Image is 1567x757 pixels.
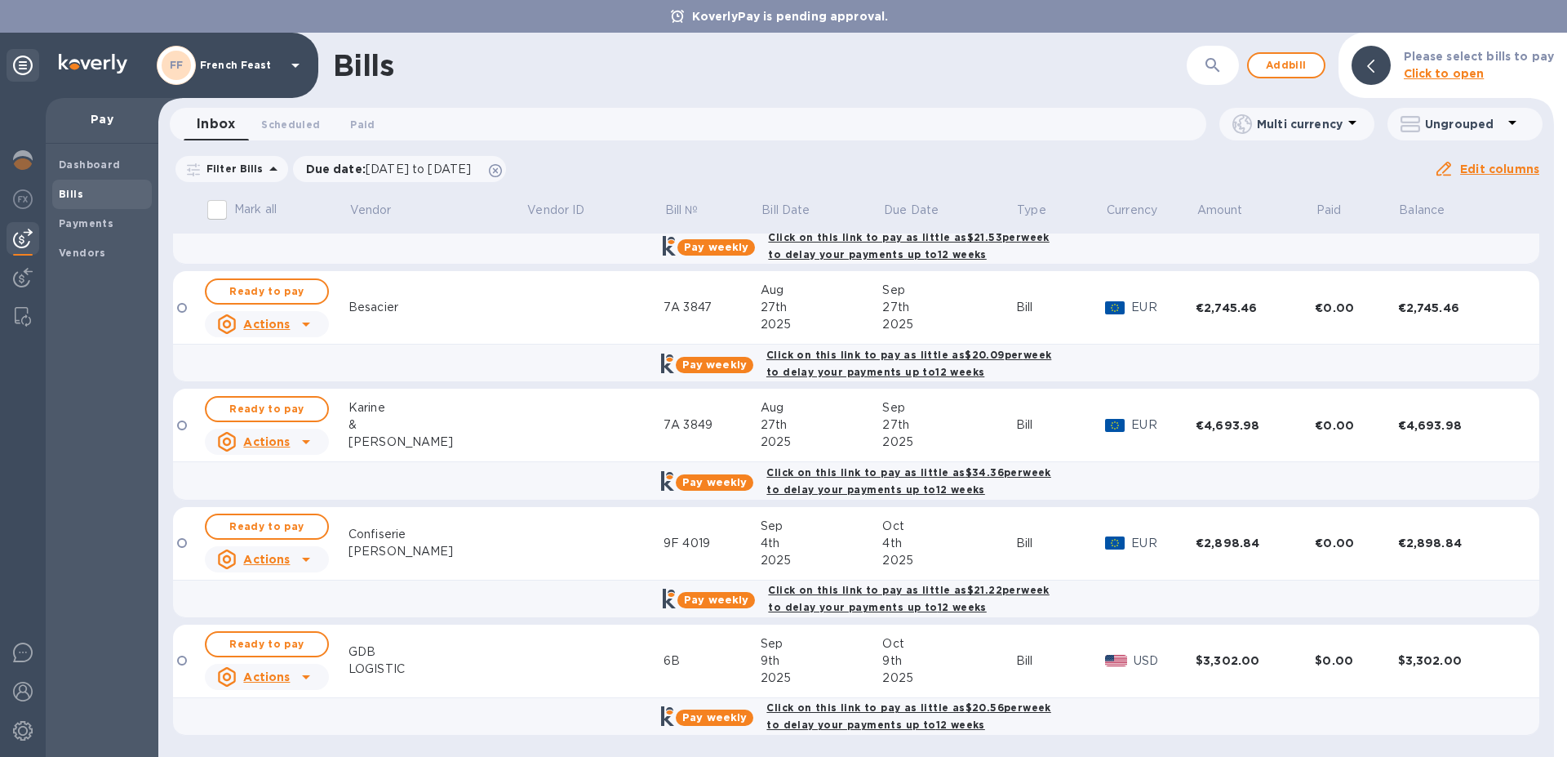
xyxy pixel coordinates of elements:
[761,316,883,333] div: 2025
[882,416,1015,434] div: 27th
[197,113,235,136] span: Inbox
[664,299,761,316] div: 7A 3847
[220,399,314,419] span: Ready to pay
[1196,417,1315,434] div: €4,693.98
[882,282,1015,299] div: Sep
[882,635,1015,652] div: Oct
[684,8,897,24] p: KoverlyPay is pending approval.
[200,60,282,71] p: French Feast
[1017,202,1068,219] span: Type
[1398,652,1517,669] div: $3,302.00
[768,231,1049,260] b: Click on this link to pay as little as $21.53 per week to delay your payments up to 12 weeks
[664,652,761,670] div: 6B
[684,594,748,606] b: Pay weekly
[333,48,393,82] h1: Bills
[1315,300,1397,316] div: €0.00
[1016,299,1106,316] div: Bill
[1398,535,1517,551] div: €2,898.84
[1131,535,1196,552] p: EUR
[766,701,1050,731] b: Click on this link to pay as little as $20.56 per week to delay your payments up to 12 weeks
[761,552,883,569] div: 2025
[882,535,1015,552] div: 4th
[348,661,526,678] div: LOGISTIC
[220,517,314,537] span: Ready to pay
[1016,535,1106,552] div: Bill
[350,202,413,219] span: Vendor
[1315,652,1397,669] div: $0.00
[243,553,290,566] u: Actions
[59,247,106,259] b: Vendors
[348,434,526,451] div: [PERSON_NAME]
[761,652,883,670] div: 9th
[1105,655,1127,666] img: USD
[59,54,127,73] img: Logo
[200,162,264,176] p: Filter Bills
[366,163,471,176] span: [DATE] to [DATE]
[170,59,184,71] b: FF
[1316,202,1342,219] p: Paid
[884,202,960,219] span: Due Date
[761,434,883,451] div: 2025
[882,299,1015,316] div: 27th
[1134,652,1196,670] p: USD
[682,476,747,488] b: Pay weekly
[768,584,1049,613] b: Click on this link to pay as little as $21.22 per week to delay your payments up to 12 weeks
[761,282,883,299] div: Aug
[761,299,883,316] div: 27th
[243,670,290,684] u: Actions
[761,202,810,219] p: Bill Date
[761,399,883,416] div: Aug
[882,399,1015,416] div: Sep
[1197,202,1264,219] span: Amount
[761,416,883,434] div: 27th
[761,670,883,687] div: 2025
[665,202,699,219] p: Bill №
[682,358,747,371] b: Pay weekly
[1197,202,1243,219] p: Amount
[59,158,121,171] b: Dashboard
[1131,299,1196,316] p: EUR
[205,514,329,540] button: Ready to pay
[348,299,526,316] div: Besacier
[1315,535,1397,551] div: €0.00
[350,116,375,133] span: Paid
[243,318,290,331] u: Actions
[1398,300,1517,316] div: €2,745.46
[261,116,320,133] span: Scheduled
[884,202,939,219] p: Due Date
[1196,300,1315,316] div: €2,745.46
[1107,202,1157,219] p: Currency
[348,643,526,661] div: GDB
[761,635,883,652] div: Sep
[59,217,113,229] b: Payments
[306,161,480,177] p: Due date :
[882,552,1015,569] div: 2025
[1399,202,1445,219] p: Balance
[348,526,526,543] div: Confiserie
[1262,56,1311,75] span: Add bill
[59,188,83,200] b: Bills
[1315,417,1397,434] div: €0.00
[205,396,329,422] button: Ready to pay
[1316,202,1363,219] span: Paid
[882,670,1015,687] div: 2025
[1404,67,1485,80] b: Click to open
[293,156,507,182] div: Due date:[DATE] to [DATE]
[348,416,526,434] div: &
[761,202,831,219] span: Bill Date
[205,278,329,305] button: Ready to pay
[527,202,584,219] p: Vendor ID
[1398,417,1517,434] div: €4,693.98
[766,466,1050,496] b: Click on this link to pay as little as $34.36 per week to delay your payments up to 12 weeks
[59,111,145,127] p: Pay
[682,711,747,724] b: Pay weekly
[665,202,720,219] span: Bill №
[664,416,761,434] div: 7A 3849
[220,282,314,301] span: Ready to pay
[766,349,1051,378] b: Click on this link to pay as little as $20.09 per week to delay your payments up to 12 weeks
[1460,163,1539,176] u: Edit columns
[761,535,883,552] div: 4th
[1017,202,1046,219] p: Type
[13,189,33,209] img: Foreign exchange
